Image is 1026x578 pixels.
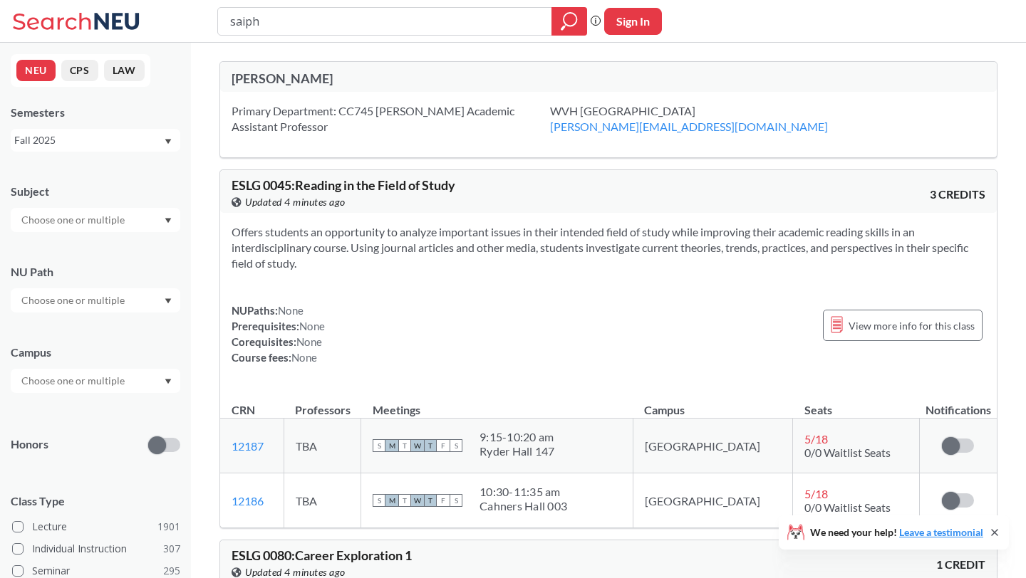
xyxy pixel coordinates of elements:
td: [GEOGRAPHIC_DATA] [633,473,793,528]
input: Choose one or multiple [14,292,134,309]
span: ESLG 0080 : Career Exploration 1 [232,547,412,563]
div: Campus [11,345,180,360]
span: F [437,439,450,452]
span: S [373,494,385,507]
svg: Dropdown arrow [165,379,172,384]
span: S [373,439,385,452]
th: Professors [284,388,361,419]
button: LAW [104,60,145,81]
svg: Dropdown arrow [165,298,172,304]
td: TBA [284,419,361,473]
span: 3 CREDITS [930,186,985,202]
span: T [398,439,411,452]
span: We need your help! [810,527,983,537]
input: Class, professor, course number, "phrase" [229,9,541,33]
span: T [424,439,437,452]
p: Honors [11,436,48,453]
input: Choose one or multiple [14,211,134,228]
div: 9:15 - 10:20 am [480,430,555,444]
a: [PERSON_NAME][EMAIL_ADDRESS][DOMAIN_NAME] [550,120,828,133]
div: Subject [11,184,180,199]
span: View more info for this class [849,317,975,335]
a: 12187 [232,439,264,453]
span: W [411,439,424,452]
th: Seats [793,388,919,419]
span: ESLG 0045 : Reading in the Field of Study [232,177,455,193]
div: NUPaths: Prerequisites: Corequisites: Course fees: [232,303,325,365]
span: M [385,494,398,507]
span: 307 [163,541,180,557]
span: S [450,494,462,507]
span: None [299,320,325,332]
div: magnifying glass [551,7,587,36]
td: TBA [284,473,361,528]
input: Choose one or multiple [14,372,134,389]
svg: Dropdown arrow [165,139,172,144]
div: NU Path [11,264,180,280]
button: NEU [16,60,56,81]
div: Primary Department: CC745 [PERSON_NAME] Academic Assistant Professor [232,103,550,135]
span: 0/0 Waitlist Seats [804,500,891,514]
span: 5 / 18 [804,432,828,446]
span: Class Type [11,493,180,509]
div: Dropdown arrow [11,369,180,393]
div: Semesters [11,105,180,120]
td: [GEOGRAPHIC_DATA] [633,419,793,473]
a: 12186 [232,494,264,508]
span: 0/0 Waitlist Seats [804,446,891,459]
span: F [437,494,450,507]
button: Sign In [604,8,662,35]
div: CRN [232,402,255,418]
span: None [278,304,304,317]
div: Cahners Hall 003 [480,499,567,513]
th: Notifications [919,388,997,419]
svg: magnifying glass [561,11,578,31]
div: Dropdown arrow [11,208,180,232]
span: 1901 [157,519,180,535]
span: T [398,494,411,507]
span: None [296,335,322,348]
div: WVH [GEOGRAPHIC_DATA] [550,103,864,135]
svg: Dropdown arrow [165,218,172,224]
div: Fall 2025 [14,132,163,148]
span: S [450,439,462,452]
span: 1 CREDIT [936,557,985,572]
th: Campus [633,388,793,419]
div: Fall 2025Dropdown arrow [11,129,180,152]
div: [PERSON_NAME] [232,70,608,86]
div: Ryder Hall 147 [480,444,555,458]
a: Leave a testimonial [899,526,983,538]
span: None [291,351,317,364]
button: CPS [61,60,98,81]
span: M [385,439,398,452]
div: Dropdown arrow [11,288,180,312]
span: 5 / 18 [804,487,828,500]
th: Meetings [361,388,633,419]
span: W [411,494,424,507]
span: T [424,494,437,507]
label: Lecture [12,517,180,536]
div: 10:30 - 11:35 am [480,485,567,499]
label: Individual Instruction [12,540,180,558]
span: Updated 4 minutes ago [245,194,346,210]
section: Offers students an opportunity to analyze important issues in their intended field of study while... [232,224,985,271]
